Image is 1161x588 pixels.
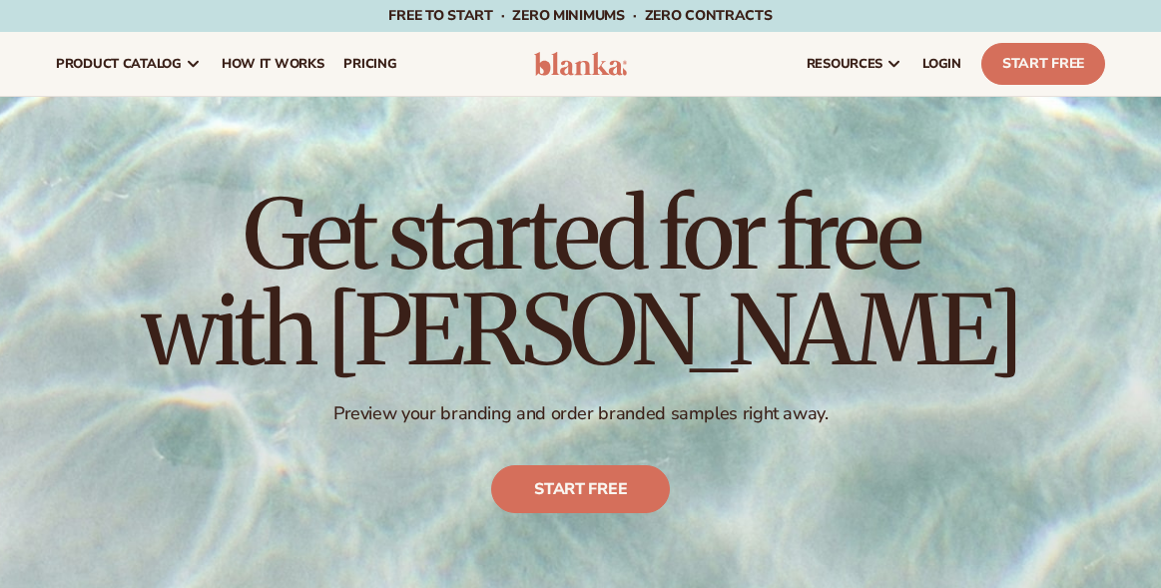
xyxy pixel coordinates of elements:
[142,187,1020,378] h1: Get started for free with [PERSON_NAME]
[56,56,182,72] span: product catalog
[212,32,334,96] a: How It Works
[922,56,961,72] span: LOGIN
[534,52,628,76] img: logo
[343,56,396,72] span: pricing
[333,32,406,96] a: pricing
[388,6,772,25] span: Free to start · ZERO minimums · ZERO contracts
[912,32,971,96] a: LOGIN
[981,43,1105,85] a: Start Free
[222,56,324,72] span: How It Works
[807,56,882,72] span: resources
[142,402,1020,425] p: Preview your branding and order branded samples right away.
[46,32,212,96] a: product catalog
[491,465,670,513] a: Start free
[797,32,912,96] a: resources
